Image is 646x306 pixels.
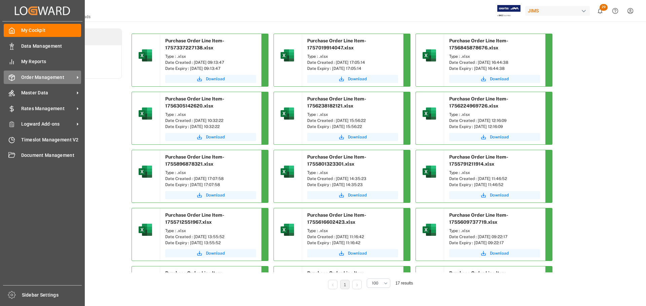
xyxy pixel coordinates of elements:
[4,24,81,37] a: My Cockpit
[165,191,256,199] a: Download
[307,65,398,72] div: Date Expiry : [DATE] 17:05:14
[421,164,437,180] img: microsoft-excel-2019--v1.png
[165,249,256,257] button: Download
[21,136,81,143] span: Timeslot Management V2
[421,47,437,63] img: microsoft-excel-2019--v1.png
[449,96,508,108] span: Purchase Order Line Item-1756224969726.xlsx
[490,192,509,198] span: Download
[165,75,256,83] button: Download
[165,59,256,65] div: Date Created : [DATE] 09:13:47
[449,249,540,257] button: Download
[449,191,540,199] button: Download
[348,192,367,198] span: Download
[525,6,590,16] div: JIMS
[21,89,74,96] span: Master Data
[279,105,295,122] img: microsoft-excel-2019--v1.png
[307,124,398,130] div: Date Expiry : [DATE] 15:56:22
[307,133,398,141] button: Download
[137,164,153,180] img: microsoft-excel-2019--v1.png
[4,39,81,52] a: Data Management
[137,105,153,122] img: microsoft-excel-2019--v1.png
[449,59,540,65] div: Date Created : [DATE] 16:44:38
[449,75,540,83] button: Download
[490,134,509,140] span: Download
[328,280,337,289] li: Previous Page
[307,212,366,225] span: Purchase Order Line Item-1755616602423.xlsx
[449,240,540,246] div: Date Expiry : [DATE] 09:22:17
[22,292,82,299] span: Sidebar Settings
[4,149,81,162] a: Document Management
[421,105,437,122] img: microsoft-excel-2019--v1.png
[165,154,224,167] span: Purchase Order Line Item-1755896878321.xlsx
[279,222,295,238] img: microsoft-excel-2019--v1.png
[490,76,509,82] span: Download
[165,124,256,130] div: Date Expiry : [DATE] 10:32:22
[165,240,256,246] div: Date Expiry : [DATE] 13:55:52
[21,43,81,50] span: Data Management
[449,53,540,59] div: Type : .xlsx
[395,281,413,286] span: 17 results
[307,112,398,118] div: Type : .xlsx
[497,5,521,17] img: Exertis%20JAM%20-%20Email%20Logo.jpg_1722504956.jpg
[307,240,398,246] div: Date Expiry : [DATE] 11:16:42
[340,280,350,289] li: 1
[307,234,398,240] div: Date Created : [DATE] 11:16:42
[449,182,540,188] div: Date Expiry : [DATE] 11:46:52
[137,47,153,63] img: microsoft-excel-2019--v1.png
[307,249,398,257] button: Download
[372,280,378,286] span: 100
[165,96,224,108] span: Purchase Order Line Item-1756305142620.xlsx
[449,176,540,182] div: Date Created : [DATE] 11:46:52
[348,250,367,256] span: Download
[307,176,398,182] div: Date Created : [DATE] 14:35:23
[21,58,81,65] span: My Reports
[165,170,256,176] div: Type : .xlsx
[165,53,256,59] div: Type : .xlsx
[165,118,256,124] div: Date Created : [DATE] 10:32:22
[307,191,398,199] a: Download
[165,112,256,118] div: Type : .xlsx
[600,4,608,11] span: 29
[307,75,398,83] button: Download
[206,250,225,256] span: Download
[21,105,74,112] span: Rates Management
[307,270,366,283] span: Purchase Order Line Item-1755014198264.xlsx
[307,96,366,108] span: Purchase Order Line Item-1756238182121.xlsx
[206,134,225,140] span: Download
[608,3,623,18] button: Help Center
[165,133,256,141] button: Download
[449,112,540,118] div: Type : .xlsx
[367,278,390,288] button: open menu
[449,270,508,283] span: Purchase Order Line Item-1755009595851.xlsx
[307,182,398,188] div: Date Expiry : [DATE] 14:35:23
[449,154,508,167] span: Purchase Order Line Item-1755791211914.xlsx
[307,170,398,176] div: Type : .xlsx
[348,134,367,140] span: Download
[165,270,224,283] span: Purchase Order Line Item-1755523615310.xlsx
[449,38,508,50] span: Purchase Order Line Item-1756845878676.xlsx
[21,121,74,128] span: Logward Add-ons
[449,234,540,240] div: Date Created : [DATE] 09:22:17
[449,228,540,234] div: Type : .xlsx
[165,228,256,234] div: Type : .xlsx
[344,282,346,287] a: 1
[165,176,256,182] div: Date Created : [DATE] 17:07:58
[21,74,74,81] span: Order Management
[165,234,256,240] div: Date Created : [DATE] 13:55:52
[449,133,540,141] button: Download
[307,59,398,65] div: Date Created : [DATE] 17:05:14
[206,192,225,198] span: Download
[206,76,225,82] span: Download
[449,124,540,130] div: Date Expiry : [DATE] 12:16:09
[525,4,593,17] button: JIMS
